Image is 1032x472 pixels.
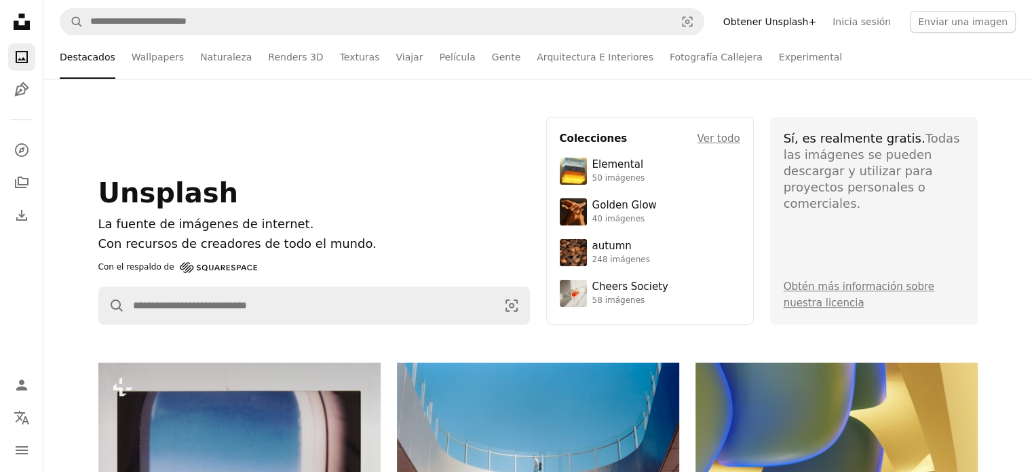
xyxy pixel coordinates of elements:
button: Idioma [8,404,35,431]
p: Con recursos de creadores de todo el mundo. [98,234,530,254]
a: Colecciones [8,169,35,196]
a: Obtener Unsplash+ [715,11,824,33]
a: Golden Glow40 imágenes [560,198,740,225]
div: 50 imágenes [592,173,645,184]
div: Elemental [592,158,645,172]
button: Buscar en Unsplash [60,9,83,35]
a: Inicia sesión [824,11,899,33]
a: Viajar [396,35,423,79]
a: Película [439,35,475,79]
a: Arquitectura E Interiores [537,35,653,79]
div: 248 imágenes [592,255,650,266]
form: Encuentra imágenes en todo el sitio [98,287,530,325]
div: Golden Glow [592,199,657,213]
div: autumn [592,240,650,253]
form: Encuentra imágenes en todo el sitio [60,8,704,35]
a: Texturas [340,35,380,79]
img: photo-1637983927634-619de4ccecac [560,239,587,266]
a: Formas orgánicas abstractas con degradados azules y amarillos [695,450,978,462]
span: Unsplash [98,177,238,208]
a: Wallpapers [132,35,184,79]
h1: La fuente de imágenes de internet. [98,215,530,234]
a: Renders 3D [268,35,323,79]
h4: Colecciones [560,130,628,147]
a: Elemental50 imágenes [560,158,740,185]
a: Ilustraciones [8,76,35,103]
a: Gente [492,35,520,79]
button: Enviar una imagen [910,11,1016,33]
a: autumn248 imágenes [560,239,740,266]
div: 58 imágenes [592,295,668,306]
div: Todas las imágenes se pueden descargar y utilizar para proyectos personales o comerciales. [784,130,964,212]
a: Obtén más información sobre nuestra licencia [784,280,934,309]
img: premium_photo-1751985761161-8a269d884c29 [560,158,587,185]
a: Historial de descargas [8,202,35,229]
a: Arquitectura moderna con una persona en un balcón [397,450,679,462]
button: Menú [8,437,35,464]
div: 40 imágenes [592,214,657,225]
a: Fotos [8,43,35,71]
a: Naturaleza [200,35,252,79]
button: Búsqueda visual [671,9,704,35]
a: Explorar [8,137,35,164]
a: Cheers Society58 imágenes [560,280,740,307]
img: photo-1610218588353-03e3130b0e2d [560,280,587,307]
a: Experimental [779,35,842,79]
img: premium_photo-1754759085924-d6c35cb5b7a4 [560,198,587,225]
button: Búsqueda visual [494,287,529,324]
a: Con el respaldo de [98,259,257,276]
button: Buscar en Unsplash [99,287,125,324]
span: Sí, es realmente gratis. [784,131,925,145]
div: Cheers Society [592,280,668,294]
a: Iniciar sesión / Registrarse [8,371,35,399]
a: Ver todo [697,130,740,147]
a: Inicio — Unsplash [8,8,35,38]
a: Fotografía Callejera [670,35,763,79]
